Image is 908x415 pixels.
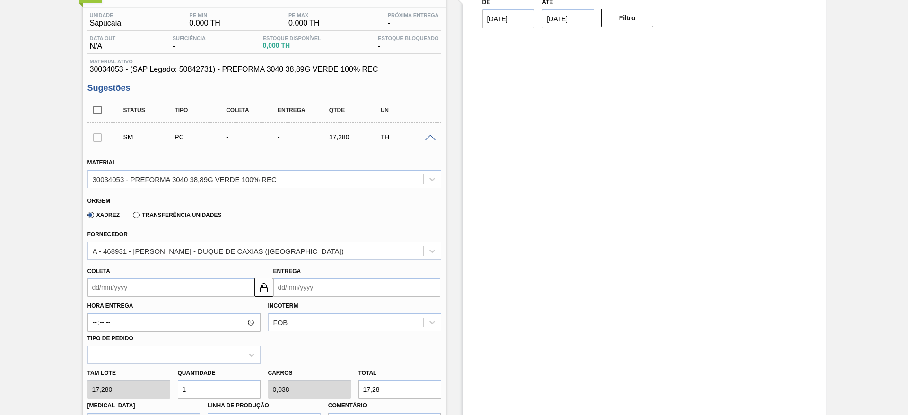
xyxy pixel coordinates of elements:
label: Origem [87,198,111,204]
label: Carros [268,370,293,376]
span: Estoque Bloqueado [378,35,438,41]
label: Linha de Produção [208,402,269,409]
div: Tipo [172,107,229,113]
div: UN [378,107,436,113]
label: Incoterm [268,303,298,309]
input: dd/mm/yyyy [87,278,254,297]
div: Status [121,107,178,113]
label: Quantidade [178,370,216,376]
div: - [375,35,441,51]
button: Filtro [601,9,654,27]
span: 0,000 TH [263,42,321,49]
label: Material [87,159,116,166]
input: dd/mm/yyyy [482,9,535,28]
div: FOB [273,319,288,327]
div: Coleta [224,107,281,113]
label: Fornecedor [87,231,128,238]
span: 0,000 TH [189,19,220,27]
div: 30034053 - PREFORMA 3040 38,89G VERDE 100% REC [93,175,277,183]
label: Hora Entrega [87,299,261,313]
span: 30034053 - (SAP Legado: 50842731) - PREFORMA 3040 38,89G VERDE 100% REC [90,65,439,74]
button: locked [254,278,273,297]
div: - [275,133,332,141]
span: PE MAX [288,12,320,18]
span: 0,000 TH [288,19,320,27]
label: [MEDICAL_DATA] [87,402,135,409]
span: Unidade [90,12,122,18]
span: Próxima Entrega [388,12,439,18]
span: Data out [90,35,116,41]
div: TH [378,133,436,141]
div: Qtde [327,107,384,113]
div: Pedido de Compra [172,133,229,141]
img: locked [258,282,270,293]
label: Comentário [328,399,441,413]
label: Tipo de pedido [87,335,133,342]
h3: Sugestões [87,83,441,93]
div: Entrega [275,107,332,113]
div: - [385,12,441,27]
span: Material ativo [90,59,439,64]
input: dd/mm/yyyy [542,9,594,28]
div: A - 468931 - [PERSON_NAME] - DUQUE DE CAXIAS ([GEOGRAPHIC_DATA]) [93,247,344,255]
label: Tam lote [87,366,170,380]
div: 17,280 [327,133,384,141]
span: Sapucaia [90,19,122,27]
div: N/A [87,35,118,51]
input: dd/mm/yyyy [273,278,440,297]
label: Xadrez [87,212,120,218]
label: Entrega [273,268,301,275]
span: Estoque Disponível [263,35,321,41]
label: Transferência Unidades [133,212,221,218]
span: Suficiência [173,35,206,41]
div: Sugestão Manual [121,133,178,141]
div: - [170,35,208,51]
label: Total [358,370,377,376]
label: Coleta [87,268,110,275]
span: PE MIN [189,12,220,18]
div: - [224,133,281,141]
